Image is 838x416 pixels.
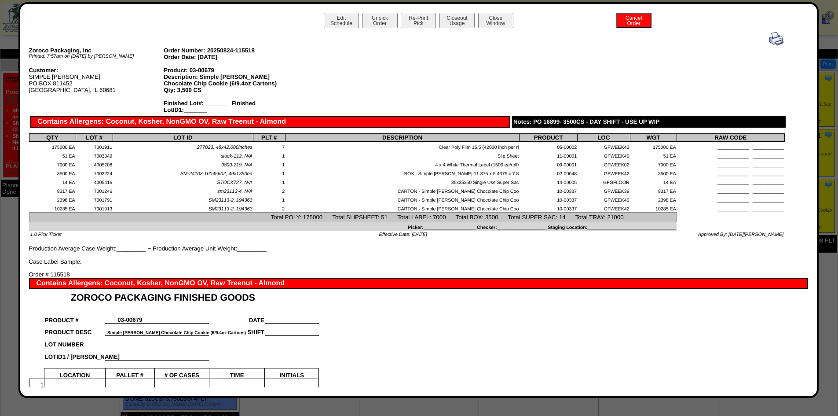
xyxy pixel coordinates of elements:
[29,278,809,289] div: Contains Allergens: Coconut, Kosher, NonGMO OV, Raw Treenut - Almond
[630,134,677,142] th: WGT
[164,74,299,87] div: Description: Simple [PERSON_NAME] Chocolate Chip Cookie (6/9.4oz Cartons)
[76,142,113,151] td: 7001911
[379,232,427,237] span: Effective Date: [DATE]
[76,186,113,195] td: 7001246
[29,177,76,186] td: 14 EA
[630,151,677,159] td: 51 EA
[44,324,106,336] td: PRODUCT DESC
[677,142,784,151] td: ____________ ____________
[677,159,784,168] td: ____________ ____________
[630,195,677,203] td: 2398 EA
[478,13,513,28] button: CloseWindow
[578,177,630,186] td: GFGFLOOR
[76,168,113,177] td: 7003224
[76,134,113,142] th: LOT #
[76,151,113,159] td: 7003349
[285,134,519,142] th: DESCRIPTION
[630,177,677,186] td: 14 EA
[44,311,106,324] td: PRODUCT #
[630,186,677,195] td: 8317 EA
[253,151,285,159] td: 1
[698,232,783,237] span: Approved By: [DATE][PERSON_NAME]
[29,142,76,151] td: 175000 EA
[439,13,475,28] button: CloseoutUsage
[578,134,630,142] th: LOC
[578,142,630,151] td: GFWEEK42
[578,186,630,195] td: GFWEEK39
[105,368,154,379] td: PALLET #
[520,142,578,151] td: 05-00002
[578,168,630,177] td: GFWEEK42
[29,151,76,159] td: 51 EA
[29,159,76,168] td: 7000 EA
[677,203,784,212] td: ____________ ____________
[76,195,113,203] td: 7001791
[29,168,76,177] td: 3500 EA
[209,206,252,212] span: SM23113-2, 194363
[578,159,630,168] td: GFWEEK02
[285,177,519,186] td: 35x35x50 Single Use Super Sac
[253,159,285,168] td: 1
[253,142,285,151] td: 7
[265,368,319,379] td: INITIALS
[44,368,106,379] td: LOCATION
[253,203,285,212] td: 2
[253,195,285,203] td: 1
[512,116,786,128] div: Notes: PO 16899- 3500CS - DAY SHIFT - USE UP WIP
[76,203,113,212] td: 7001913
[164,47,299,54] div: Order Number: 20250824-115518
[180,171,252,177] span: SM-24103-10045602, 49x1350ea
[253,134,285,142] th: PLT #
[285,195,519,203] td: CARTON - Simple [PERSON_NAME] Chocolate Chip Coo
[630,168,677,177] td: 3500 EA
[285,151,519,159] td: Slip Sheet
[520,151,578,159] td: 11-00001
[29,47,164,54] div: Zoroco Packaging, Inc
[30,116,511,128] div: Contains Allergens: Coconut, Kosher, NonGMO OV, Raw Treenut - Almond
[105,311,154,324] td: 03-00679
[578,203,630,212] td: GFWEEK42
[520,203,578,212] td: 10-00337
[30,232,62,237] span: 1.0 Pick Ticket
[285,142,519,151] td: Clear Poly Film 15.5 (42000 inch per rl
[520,168,578,177] td: 02-00048
[76,177,113,186] td: 4005416
[107,331,246,335] font: Simple [PERSON_NAME] Chocolate Chip Cookie (6/9.4oz Cartons)
[520,159,578,168] td: 09-00001
[677,195,784,203] td: ____________ ____________
[285,203,519,212] td: CARTON - Simple [PERSON_NAME] Chocolate Chip Coo
[209,198,252,203] span: SM23113-2, 194363
[285,186,519,195] td: CARTON - Simple [PERSON_NAME] Chocolate Chip Coo
[401,13,436,28] button: Re-PrintPick
[616,13,651,28] button: CancelOrder
[630,159,677,168] td: 7000 EA
[677,177,784,186] td: ____________ ____________
[29,32,785,265] div: Production Average Case Weight:_________ ~ Production Average Unit Weight:_________ Case Label Sa...
[44,348,106,360] td: LOTID1 / [PERSON_NAME]
[769,32,783,46] img: print.gif
[29,213,677,222] td: Total POLY: 175000 Total SLIPSHEET: 51 Total LABEL: 7000 Total BOX: 3500 Total SUPER SAC: 14 Tota...
[520,134,578,142] th: PRODUCT
[677,134,784,142] th: RAW CODE
[44,289,319,303] td: ZOROCO PACKAGING FINISHED GOODS
[29,134,76,142] th: QTY
[76,159,113,168] td: 4005208
[29,203,76,212] td: 10285 EA
[29,67,164,93] div: SIMPLE [PERSON_NAME] PO BOX 811452 [GEOGRAPHIC_DATA], IL 60681
[164,100,299,113] div: Finished Lot#:_______ Finished LotID1:_______
[44,335,106,348] td: LOT NUMBER
[29,222,677,231] td: Picker:____________________ Checker:___________________ Staging Location:________________________...
[164,87,299,93] div: Qty: 3,500 CS
[520,177,578,186] td: 14-00005
[217,189,252,194] span: sm23113-4, N/A
[164,54,299,60] div: Order Date: [DATE]
[520,195,578,203] td: 10-00337
[324,13,359,28] button: EditSchedule
[209,324,265,336] td: SHIFT
[285,168,519,177] td: BOX - Simple [PERSON_NAME] 11.375 x 5.4375 x 7.8
[221,162,252,168] span: 9800-219, N/A
[362,13,398,28] button: UnpickOrder
[29,67,164,74] div: Customer:
[253,177,285,186] td: 1
[677,168,784,177] td: ____________ ____________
